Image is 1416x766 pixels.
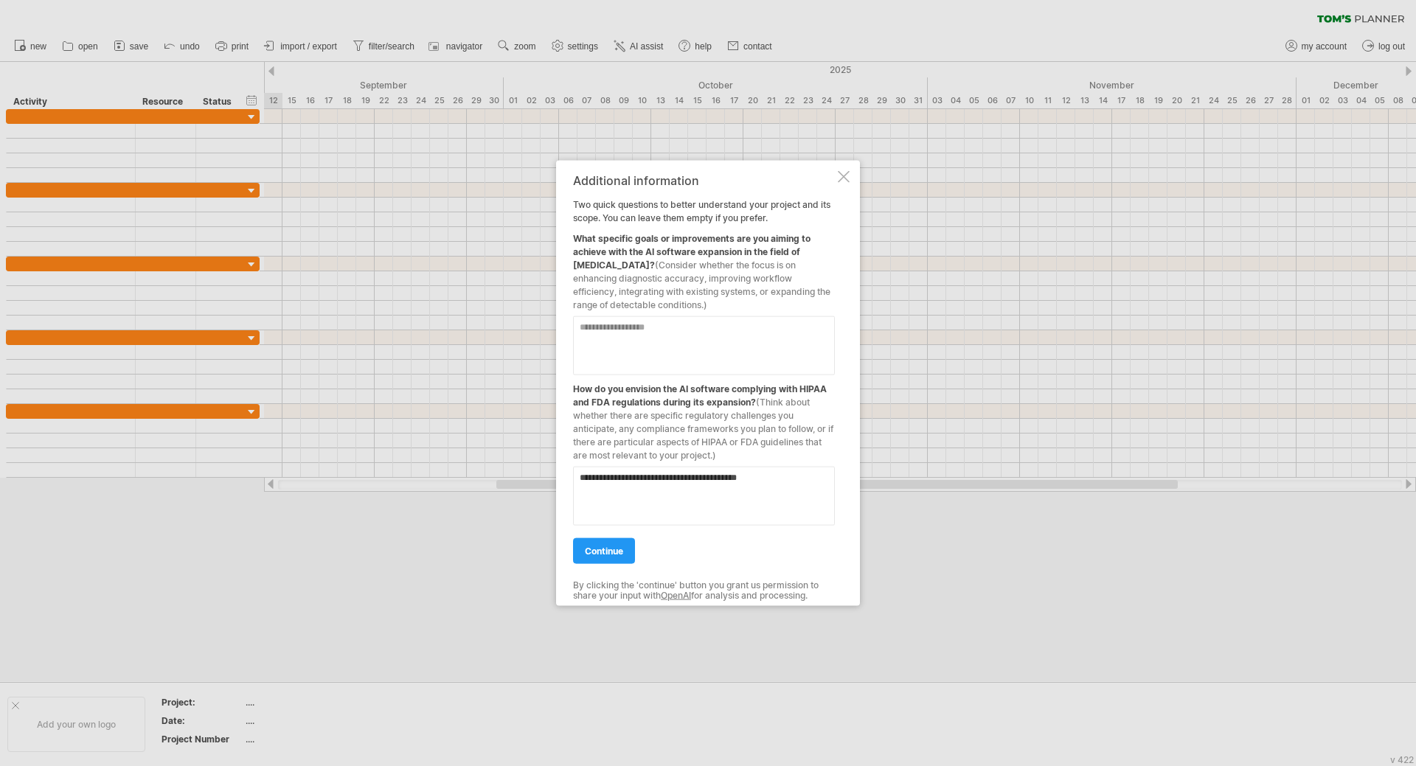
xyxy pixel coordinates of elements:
span: (Consider whether the focus is on enhancing diagnostic accuracy, improving workflow efficiency, i... [573,259,830,310]
div: What specific goals or improvements are you aiming to achieve with the AI software expansion in t... [573,224,835,311]
a: OpenAI [661,590,691,601]
a: continue [573,537,635,563]
span: continue [585,545,623,556]
div: Two quick questions to better understand your project and its scope. You can leave them empty if ... [573,173,835,593]
div: How do you envision the AI software complying with HIPAA and FDA regulations during its expansion? [573,375,835,462]
div: Additional information [573,173,835,187]
div: By clicking the 'continue' button you grant us permission to share your input with for analysis a... [573,579,835,601]
span: (Think about whether there are specific regulatory challenges you anticipate, any compliance fram... [573,396,833,460]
